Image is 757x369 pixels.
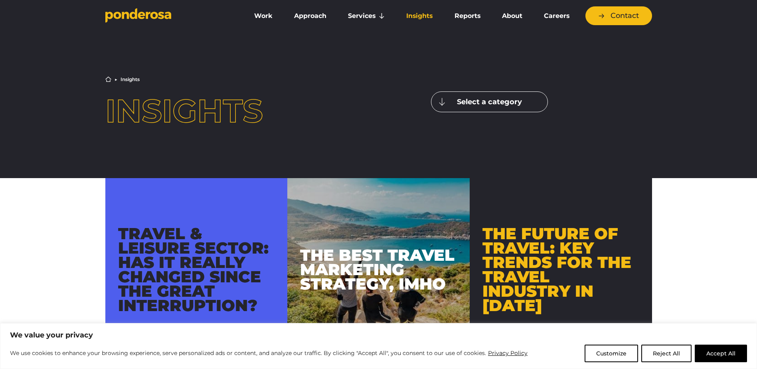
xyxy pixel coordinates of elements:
button: Reject All [641,345,692,362]
a: Insights [397,8,442,24]
a: Travel & Leisure Sector: Has it really changed since the Great Interruption? [105,178,288,361]
a: The Future of Travel: Key Trends for the Travel Industry in [DATE] [470,178,652,361]
li: ▶︎ [115,77,117,82]
a: Home [105,76,111,82]
a: Reports [445,8,490,24]
a: Careers [535,8,579,24]
p: We value your privacy [10,330,747,340]
div: Travel & Leisure Sector: Has it really changed since the Great Interruption? [118,226,275,313]
a: The best travel marketing strategy, IMHO The best travel marketing strategy, IMHO [287,178,470,361]
a: Contact [585,6,652,25]
a: Go to homepage [105,8,233,24]
button: Select a category [431,91,548,112]
a: About [493,8,532,24]
button: Accept All [695,345,747,362]
span: Insights [105,91,263,130]
p: We use cookies to enhance your browsing experience, serve personalized ads or content, and analyz... [10,348,528,358]
a: Privacy Policy [488,348,528,358]
div: The Future of Travel: Key Trends for the Travel Industry in [DATE] [482,226,639,313]
a: Work [245,8,282,24]
a: Approach [285,8,336,24]
div: The best travel marketing strategy, IMHO [300,248,457,291]
a: Services [339,8,394,24]
button: Customize [585,345,638,362]
li: Insights [121,77,140,82]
